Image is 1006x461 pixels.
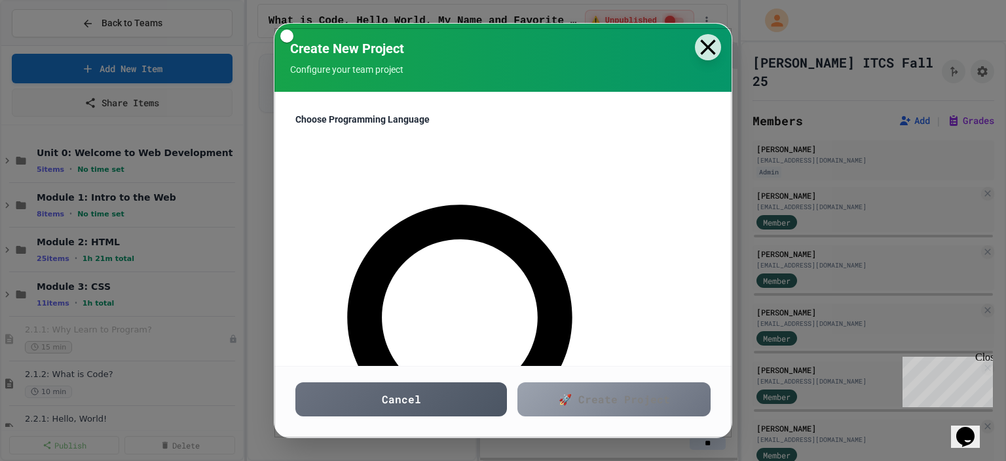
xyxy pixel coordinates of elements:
iframe: chat widget [951,409,993,448]
h2: Create New Project [290,39,716,58]
label: Choose Programming Language [295,113,711,126]
p: Configure your team project [290,63,716,76]
span: 🚀 Create Project [559,391,670,407]
a: Cancel [295,382,507,416]
iframe: chat widget [897,351,993,407]
div: Chat with us now!Close [5,5,90,83]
